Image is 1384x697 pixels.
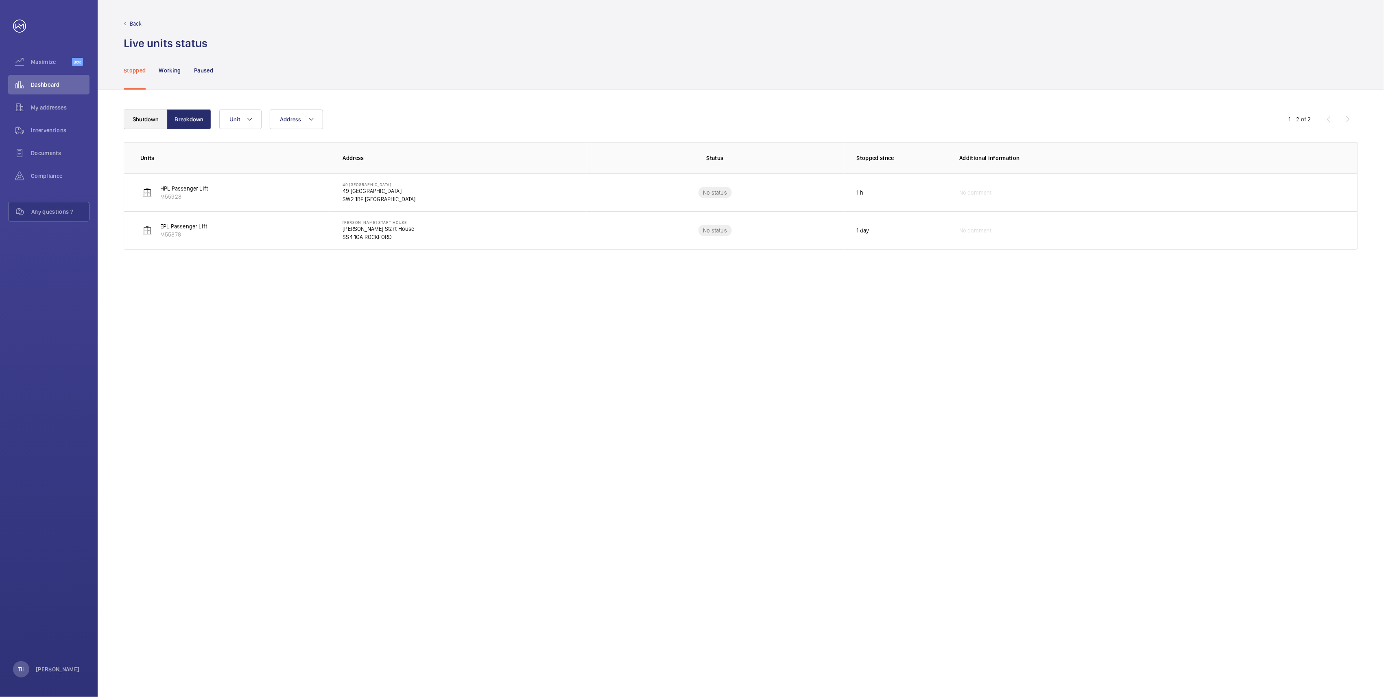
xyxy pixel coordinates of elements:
[160,222,207,230] p: EPL Passenger Lift
[857,188,864,197] p: 1 h
[130,20,142,28] p: Back
[18,665,24,673] p: TH
[31,103,90,112] span: My addresses
[857,226,869,235] p: 1 day
[343,220,415,225] p: [PERSON_NAME] Start House
[592,154,838,162] p: Status
[124,36,207,51] h1: Live units status
[31,149,90,157] span: Documents
[140,154,330,162] p: Units
[343,233,415,241] p: SS4 1GA ROCKFORD
[280,116,301,123] span: Address
[31,126,90,134] span: Interventions
[343,182,416,187] p: 49 [GEOGRAPHIC_DATA]
[194,66,213,75] p: Paused
[31,81,90,89] span: Dashboard
[124,110,168,129] button: Shutdown
[703,226,727,235] p: No status
[703,188,727,197] p: No status
[229,116,240,123] span: Unit
[31,58,72,66] span: Maximize
[343,154,587,162] p: Address
[167,110,211,129] button: Breakdown
[857,154,947,162] p: Stopped since
[160,230,207,239] p: M55878
[343,195,416,203] p: SW2 1BF [GEOGRAPHIC_DATA]
[160,193,208,201] p: M55928
[31,208,89,216] span: Any questions ?
[959,226,992,235] span: No comment
[959,154,1341,162] p: Additional information
[270,110,323,129] button: Address
[159,66,181,75] p: Working
[142,188,152,197] img: elevator.svg
[343,187,416,195] p: 49 [GEOGRAPHIC_DATA]
[31,172,90,180] span: Compliance
[1288,115,1311,123] div: 1 – 2 of 2
[142,226,152,235] img: elevator.svg
[72,58,83,66] span: Beta
[343,225,415,233] p: [PERSON_NAME] Start House
[124,66,146,75] p: Stopped
[160,184,208,193] p: HPL Passenger Lift
[959,188,992,197] span: No comment
[219,110,262,129] button: Unit
[36,665,80,673] p: [PERSON_NAME]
